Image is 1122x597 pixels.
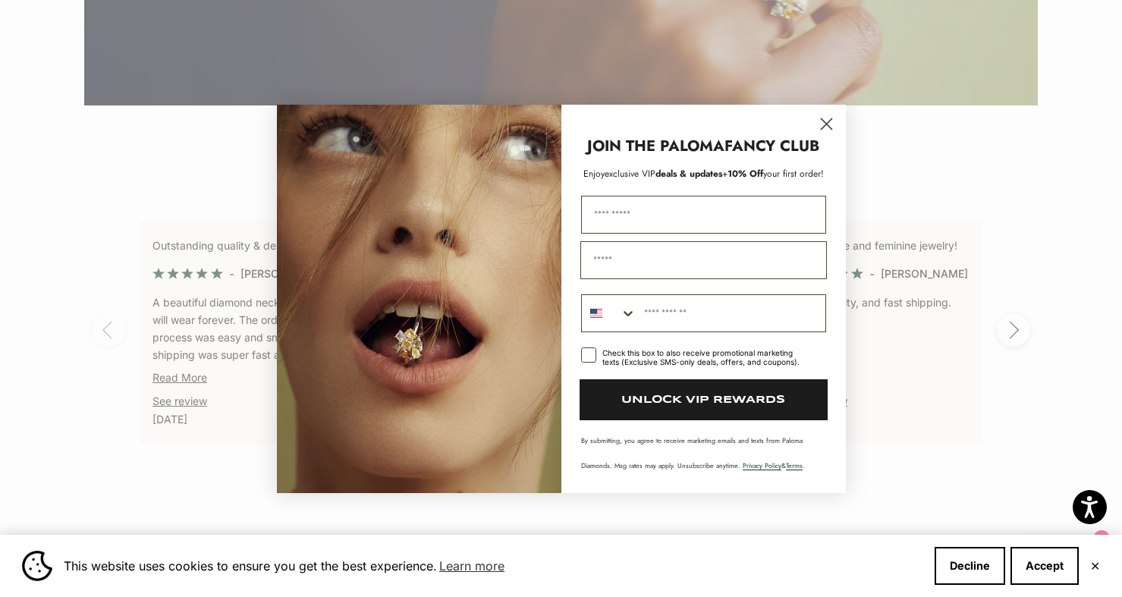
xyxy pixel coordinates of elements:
[587,135,724,157] strong: JOIN THE PALOMA
[722,167,824,181] span: + your first order!
[22,551,52,581] img: Cookie banner
[580,241,827,279] input: Email
[602,348,808,366] div: Check this box to also receive promotional marketing texts (Exclusive SMS-only deals, offers, and...
[728,167,763,181] span: 10% Off
[605,167,655,181] span: exclusive VIP
[581,196,826,234] input: First Name
[64,555,922,577] span: This website uses cookies to ensure you get the best experience.
[786,460,803,470] a: Terms
[724,135,819,157] strong: FANCY CLUB
[583,167,605,181] span: Enjoy
[743,460,781,470] a: Privacy Policy
[1010,547,1079,585] button: Accept
[813,111,840,137] button: Close dialog
[437,555,507,577] a: Learn more
[605,167,722,181] span: deals & updates
[636,295,825,331] input: Phone Number
[581,435,826,470] p: By submitting, you agree to receive marketing emails and texts from Paloma Diamonds. Msg rates ma...
[1090,561,1100,570] button: Close
[935,547,1005,585] button: Decline
[277,105,561,493] img: Loading...
[582,295,636,331] button: Search Countries
[590,307,602,319] img: United States
[743,460,805,470] span: & .
[580,379,828,420] button: UNLOCK VIP REWARDS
